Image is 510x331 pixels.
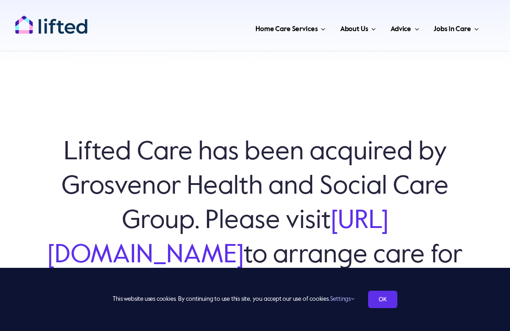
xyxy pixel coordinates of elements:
span: About Us [340,22,368,37]
a: Jobs in Care [431,14,482,41]
a: Settings [330,296,354,302]
a: Advice [388,14,422,41]
h6: Lifted Care has been acquired by Grosvenor Health and Social Care Group. Please visit to arrange ... [46,136,464,307]
a: OK [368,291,397,308]
a: About Us [337,14,379,41]
a: lifted-logo [15,15,88,24]
span: This website uses cookies. By continuing to use this site, you accept our use of cookies. [113,292,354,307]
span: Jobs in Care [434,22,471,37]
span: Advice [391,22,411,37]
nav: Main Menu [97,14,482,41]
span: Home Care Services [255,22,317,37]
a: Home Care Services [253,14,328,41]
